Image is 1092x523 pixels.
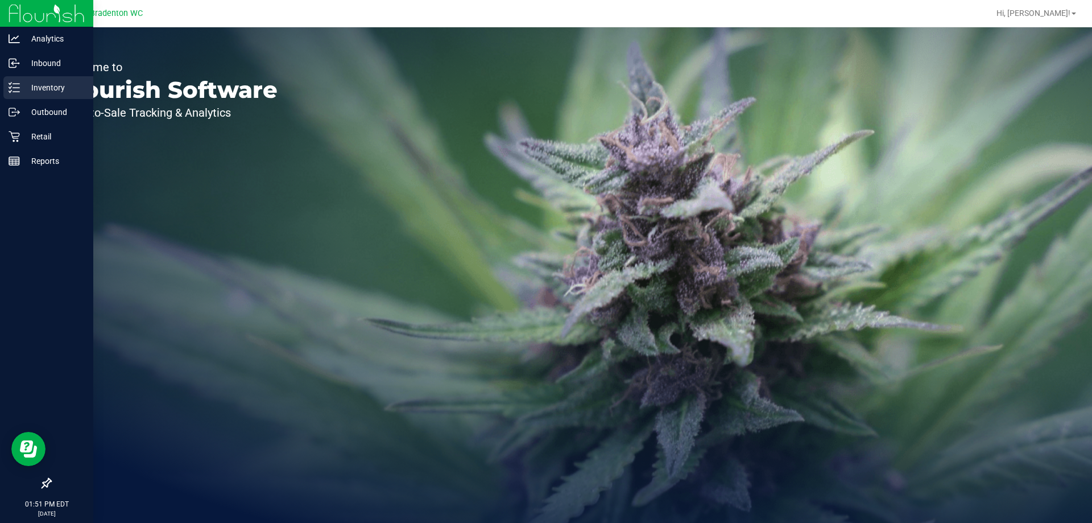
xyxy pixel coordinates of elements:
[20,154,88,168] p: Reports
[20,32,88,46] p: Analytics
[9,155,20,167] inline-svg: Reports
[9,57,20,69] inline-svg: Inbound
[90,9,143,18] span: Bradenton WC
[9,82,20,93] inline-svg: Inventory
[9,131,20,142] inline-svg: Retail
[20,81,88,94] p: Inventory
[11,432,45,466] iframe: Resource center
[61,79,278,101] p: Flourish Software
[61,107,278,118] p: Seed-to-Sale Tracking & Analytics
[61,61,278,73] p: Welcome to
[20,105,88,119] p: Outbound
[996,9,1070,18] span: Hi, [PERSON_NAME]!
[20,130,88,143] p: Retail
[5,499,88,509] p: 01:51 PM EDT
[9,33,20,44] inline-svg: Analytics
[9,106,20,118] inline-svg: Outbound
[5,509,88,518] p: [DATE]
[20,56,88,70] p: Inbound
